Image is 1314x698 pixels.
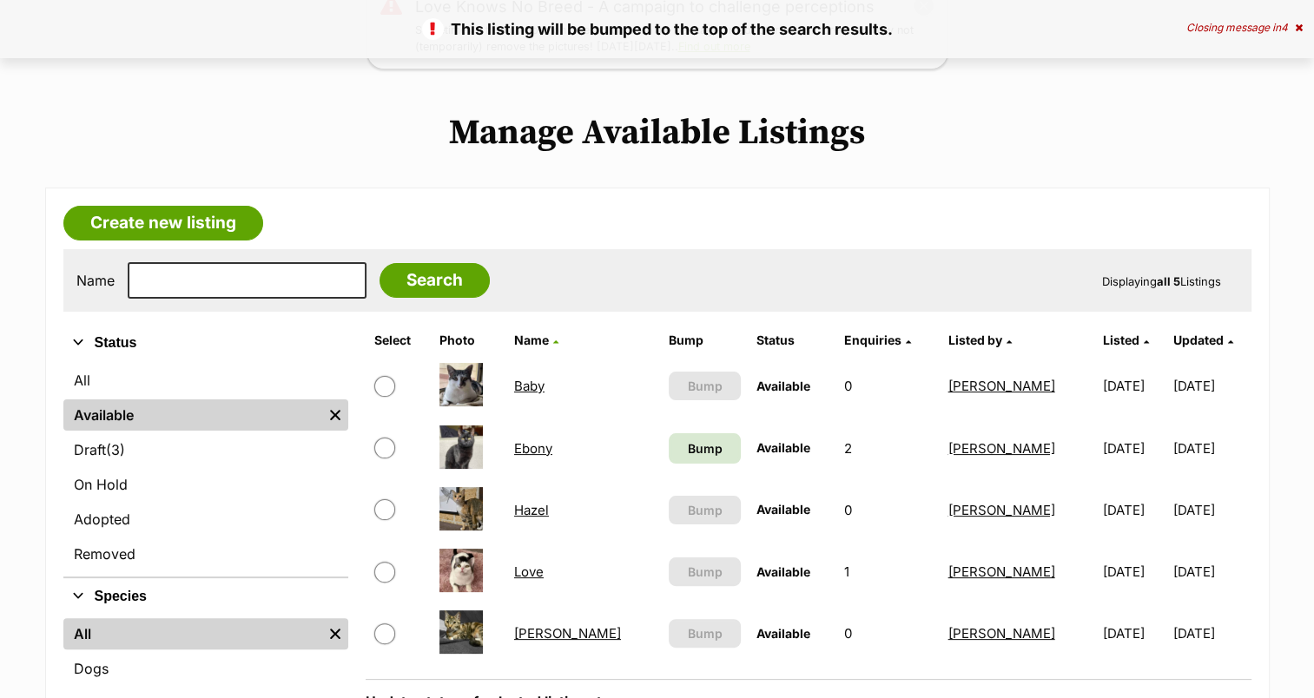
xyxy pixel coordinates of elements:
a: Draft [63,434,348,465]
a: On Hold [63,469,348,500]
span: Displaying Listings [1102,274,1221,288]
td: [DATE] [1173,356,1249,416]
span: translation missing: en.admin.listings.index.attributes.enquiries [844,333,901,347]
a: Create new listing [63,206,263,240]
a: Love [514,563,544,580]
div: Status [63,361,348,576]
a: Baby [514,378,545,394]
a: Ebony [514,440,552,457]
span: Updated [1173,333,1224,347]
a: Listed by [948,333,1012,347]
td: 0 [837,603,940,663]
button: Species [63,585,348,608]
td: [DATE] [1173,542,1249,602]
td: [DATE] [1096,603,1172,663]
td: [DATE] [1173,418,1249,478]
td: [DATE] [1173,480,1249,540]
button: Bump [669,372,741,400]
td: 1 [837,542,940,602]
span: Available [756,379,810,393]
a: Enquiries [844,333,911,347]
span: Available [756,502,810,517]
td: [DATE] [1096,542,1172,602]
span: Available [756,626,810,641]
td: [DATE] [1173,603,1249,663]
a: All [63,618,322,649]
a: Bump [669,433,741,464]
span: Available [756,564,810,579]
span: Bump [687,501,722,519]
span: Bump [687,377,722,395]
td: 0 [837,356,940,416]
span: Available [756,440,810,455]
a: [PERSON_NAME] [948,502,1055,518]
a: Adopted [63,504,348,535]
th: Bump [662,326,748,354]
td: [DATE] [1096,418,1172,478]
a: Remove filter [322,618,348,649]
a: [PERSON_NAME] [948,625,1055,642]
a: Removed [63,538,348,570]
label: Name [76,273,115,288]
th: Photo [432,326,505,354]
a: [PERSON_NAME] [948,563,1055,580]
button: Bump [669,496,741,524]
span: (3) [106,439,125,460]
div: Closing message in [1186,22,1303,34]
a: Dogs [63,653,348,684]
button: Bump [669,619,741,648]
a: Updated [1173,333,1233,347]
td: 0 [837,480,940,540]
a: [PERSON_NAME] [948,440,1055,457]
input: Search [380,263,490,298]
span: Bump [687,439,722,458]
span: 4 [1281,21,1288,34]
a: Remove filter [322,399,348,431]
td: [DATE] [1096,356,1172,416]
a: All [63,365,348,396]
button: Status [63,332,348,354]
button: Bump [669,557,741,586]
a: [PERSON_NAME] [514,625,621,642]
span: Listed by [948,333,1002,347]
td: [DATE] [1096,480,1172,540]
a: Name [514,333,558,347]
span: Bump [687,624,722,642]
a: [PERSON_NAME] [948,378,1055,394]
span: Bump [687,563,722,581]
td: 2 [837,418,940,478]
span: Listed [1103,333,1139,347]
strong: all 5 [1157,274,1180,288]
th: Status [749,326,835,354]
a: Listed [1103,333,1149,347]
th: Select [367,326,431,354]
p: This listing will be bumped to the top of the search results. [17,17,1297,41]
a: Available [63,399,322,431]
a: Hazel [514,502,549,518]
span: Name [514,333,549,347]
